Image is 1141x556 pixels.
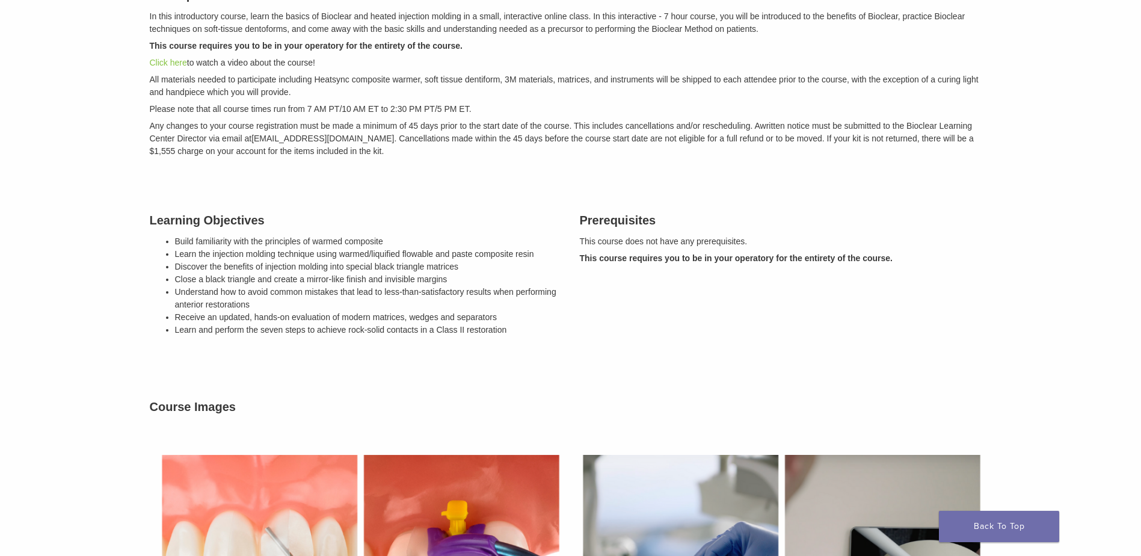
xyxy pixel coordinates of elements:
[150,103,992,116] p: Please note that all course times run from 7 AM PT/10 AM ET to 2:30 PM PT/5 PM ET.
[150,211,562,229] h3: Learning Objectives
[175,324,562,336] li: Learn and perform the seven steps to achieve rock-solid contacts in a Class II restoration
[175,261,562,273] li: Discover the benefits of injection molding into special black triangle matrices
[150,73,992,99] p: All materials needed to participate including Heatsync composite warmer, soft tissue dentiform, 3...
[580,211,992,229] h3: Prerequisites
[150,10,992,36] p: In this introductory course, learn the basics of Bioclear and heated injection molding in a small...
[175,311,562,324] li: Receive an updated, hands-on evaluation of modern matrices, wedges and separators
[175,248,562,261] li: Learn the injection molding technique using warmed/liquified flowable and paste composite resin
[175,235,562,248] li: Build familiarity with the principles of warmed composite
[175,286,562,311] li: Understand how to avoid common mistakes that lead to less-than-satisfactory results when performi...
[580,253,893,263] strong: This course requires you to be in your operatory for the entirety of the course.
[150,121,760,131] span: Any changes to your course registration must be made a minimum of 45 days prior to the start date...
[150,58,187,67] a: Click here
[150,121,974,156] em: written notice must be submitted to the Bioclear Learning Center Director via email at [EMAIL_ADD...
[175,273,562,286] li: Close a black triangle and create a mirror-like finish and invisible margins
[150,398,992,416] h3: Course Images
[580,235,992,248] p: This course does not have any prerequisites.
[150,41,463,51] strong: This course requires you to be in your operatory for the entirety of the course.
[939,511,1059,542] a: Back To Top
[150,57,992,69] p: to watch a video about the course!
